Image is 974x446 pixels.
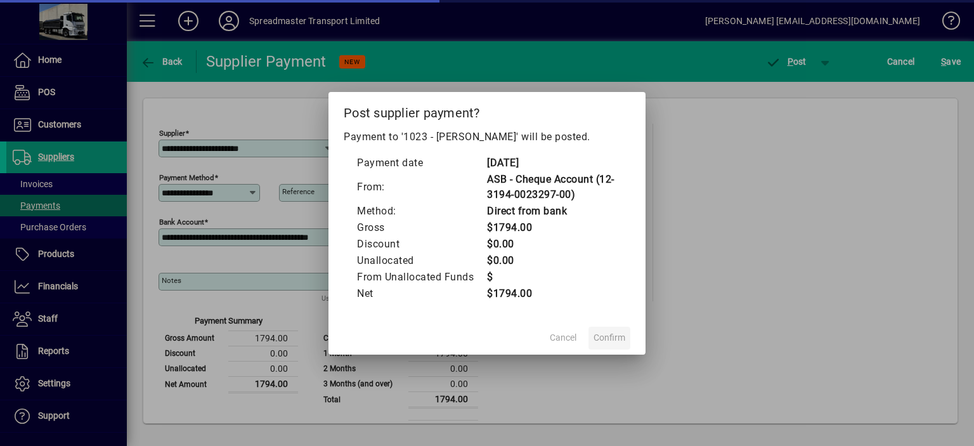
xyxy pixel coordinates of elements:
td: Gross [356,220,486,236]
td: Method: [356,203,486,220]
td: Payment date [356,155,486,171]
td: $1794.00 [486,220,618,236]
td: ASB - Cheque Account (12-3194-0023297-00) [486,171,618,203]
td: Discount [356,236,486,253]
td: $0.00 [486,236,618,253]
td: Unallocated [356,253,486,269]
td: [DATE] [486,155,618,171]
td: $0.00 [486,253,618,269]
td: $ [486,269,618,285]
p: Payment to '1023 - [PERSON_NAME]' will be posted. [344,129,630,145]
td: From Unallocated Funds [356,269,486,285]
td: Net [356,285,486,302]
td: Direct from bank [486,203,618,220]
td: $1794.00 [486,285,618,302]
h2: Post supplier payment? [328,92,646,129]
td: From: [356,171,486,203]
